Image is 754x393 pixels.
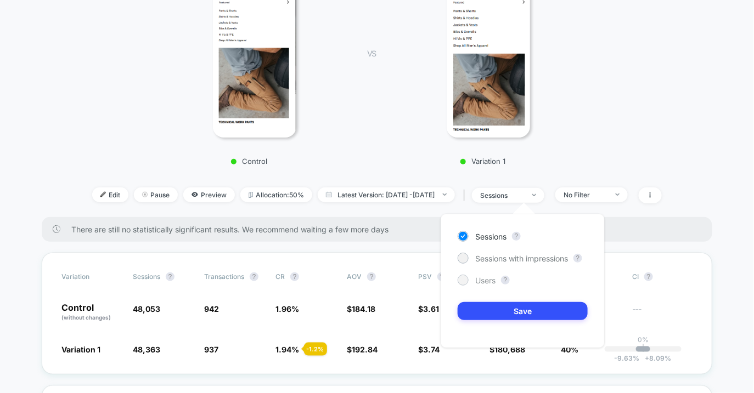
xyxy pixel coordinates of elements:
[61,345,100,354] span: Variation 1
[61,272,122,281] span: Variation
[275,304,299,314] span: 1.96 %
[204,304,219,314] span: 942
[71,225,690,234] span: There are still no statistically significant results. We recommend waiting a few more days
[638,335,649,344] p: 0%
[387,157,579,166] p: Variation 1
[418,345,440,354] span: $
[475,254,568,263] span: Sessions with impressions
[418,272,432,281] span: PSV
[347,272,362,281] span: AOV
[480,191,524,200] div: sessions
[423,304,439,314] span: 3.61
[458,302,588,320] button: Save
[204,272,244,281] span: Transactions
[632,272,693,281] span: CI
[615,354,640,362] span: -9.63 %
[250,272,258,281] button: ?
[418,304,439,314] span: $
[632,306,693,322] span: ---
[275,345,299,354] span: 1.94 %
[318,187,455,202] span: Latest Version: [DATE] - [DATE]
[644,272,653,281] button: ?
[133,272,160,281] span: Sessions
[142,192,148,197] img: end
[61,303,122,322] p: Control
[153,157,345,166] p: Control
[347,304,375,314] span: $
[92,187,128,202] span: Edit
[240,187,312,202] span: Allocation: 50%
[573,254,582,263] button: ?
[367,272,376,281] button: ?
[460,187,472,203] span: |
[352,304,375,314] span: 184.18
[501,276,510,284] button: ?
[640,354,672,362] span: 8.09 %
[204,345,218,354] span: 937
[423,345,440,354] span: 3.74
[133,345,160,354] span: 48,363
[347,345,378,354] span: $
[367,49,376,58] span: VS
[564,191,607,199] div: No Filter
[616,193,620,196] img: end
[133,304,160,314] span: 48,053
[443,193,447,196] img: end
[512,232,521,241] button: ?
[475,232,507,241] span: Sessions
[100,192,106,197] img: edit
[275,272,285,281] span: CR
[532,194,536,196] img: end
[645,354,650,362] span: +
[475,276,496,285] span: Users
[166,272,175,281] button: ?
[61,314,111,321] span: (without changes)
[290,272,299,281] button: ?
[642,344,644,352] p: |
[326,192,332,197] img: calendar
[249,192,253,198] img: rebalance
[134,187,178,202] span: Pause
[352,345,378,354] span: 192.84
[304,343,327,356] div: - 1.2 %
[183,187,235,202] span: Preview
